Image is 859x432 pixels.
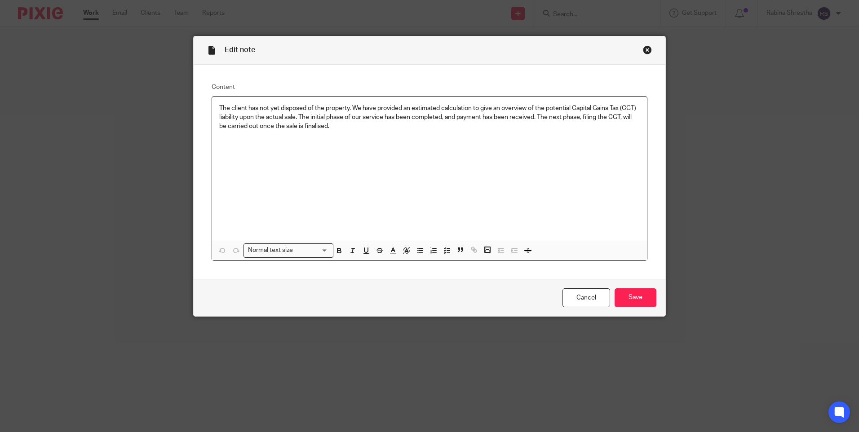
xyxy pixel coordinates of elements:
[615,288,656,308] input: Save
[225,46,255,53] span: Edit note
[562,288,610,308] a: Cancel
[246,246,295,255] span: Normal text size
[219,104,640,131] p: The client has not yet disposed of the property. We have provided an estimated calculation to giv...
[643,45,652,54] div: Close this dialog window
[296,246,328,255] input: Search for option
[244,243,333,257] div: Search for option
[212,83,647,92] label: Content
